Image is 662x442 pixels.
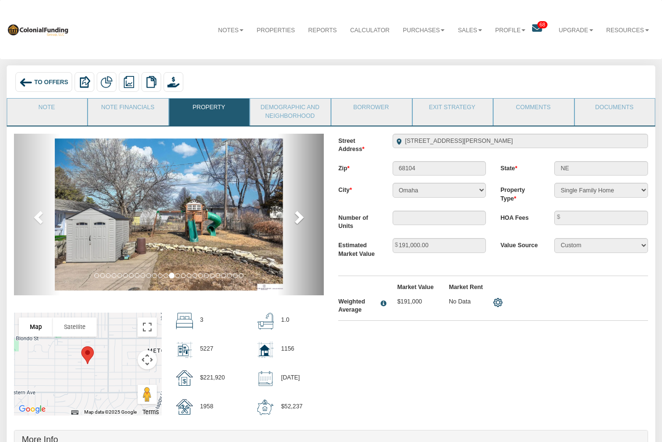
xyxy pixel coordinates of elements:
[493,161,547,173] label: State
[200,399,214,416] p: 1958
[331,211,385,231] label: Number of Units
[200,313,204,329] p: 3
[169,99,249,123] a: Property
[257,370,274,387] img: sold_date.svg
[390,283,442,292] label: Market Value
[338,298,377,315] div: Weighted Average
[281,341,294,358] p: 1156
[397,298,434,306] p: $191,000
[176,341,193,358] img: lot_size.svg
[176,370,193,386] img: sold_price.svg
[138,350,157,369] button: Map camera controls
[200,370,225,387] p: $221,920
[344,19,396,42] a: Calculator
[451,19,488,42] a: Sales
[212,19,250,42] a: Notes
[331,238,385,258] label: Estimated Market Value
[489,19,533,42] a: Profile
[19,317,53,337] button: Show street map
[200,341,214,358] p: 5227
[123,76,135,88] img: reports.png
[167,76,180,88] img: purchase_offer.png
[7,23,69,36] img: 569736
[331,134,385,154] label: Street Address
[176,313,193,329] img: beds.svg
[142,409,159,416] a: Terms (opens in new tab)
[413,99,492,123] a: Exit Strategy
[331,183,385,195] label: City
[7,99,87,123] a: Note
[532,19,552,41] a: 68
[176,399,193,415] img: year_built.svg
[88,99,167,123] a: Note Financials
[77,342,98,368] div: Marker
[145,76,158,88] img: copy.png
[257,399,274,416] img: down_payment.svg
[442,283,493,292] label: Market Rent
[257,341,274,358] img: home_size.svg
[53,317,97,337] button: Show satellite imagery
[84,409,137,415] span: Map data ©2025 Google
[16,403,48,416] a: Open this area in Google Maps (opens a new window)
[19,76,33,89] img: back_arrow_left_icon.svg
[493,298,503,307] img: settings.png
[250,99,330,125] a: Demographic and Neighborhood
[281,399,303,416] p: $52,237
[493,238,547,250] label: Value Source
[16,403,48,416] img: Google
[71,409,78,416] button: Keyboard shortcuts
[78,76,91,88] img: export.svg
[250,19,302,42] a: Properties
[302,19,344,42] a: Reports
[575,99,654,123] a: Documents
[55,139,283,290] img: 574582
[396,19,451,42] a: Purchases
[537,21,547,28] span: 68
[257,313,274,329] img: bath.svg
[599,19,655,42] a: Resources
[449,298,486,306] p: No Data
[331,99,411,123] a: Borrower
[34,79,68,86] span: To Offers
[493,183,547,203] label: Property Type
[552,19,600,42] a: Upgrade
[101,76,113,88] img: partial.png
[494,99,573,123] a: Comments
[281,313,289,329] p: 1.0
[493,211,547,223] label: HOA Fees
[138,385,157,404] button: Drag Pegman onto the map to open Street View
[331,161,385,173] label: Zip
[138,317,157,337] button: Toggle fullscreen view
[281,370,300,387] p: [DATE]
